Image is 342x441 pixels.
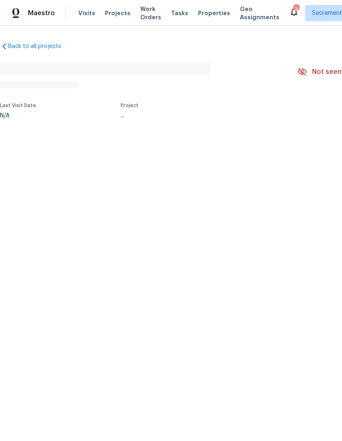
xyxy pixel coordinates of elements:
[240,5,279,21] span: Geo Assignments
[121,113,278,119] div: ...
[105,9,130,17] span: Projects
[28,9,55,17] span: Maestro
[78,9,95,17] span: Visits
[198,9,230,17] span: Properties
[293,5,299,13] div: 3
[171,10,188,16] span: Tasks
[140,5,161,21] span: Work Orders
[121,103,139,108] span: Project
